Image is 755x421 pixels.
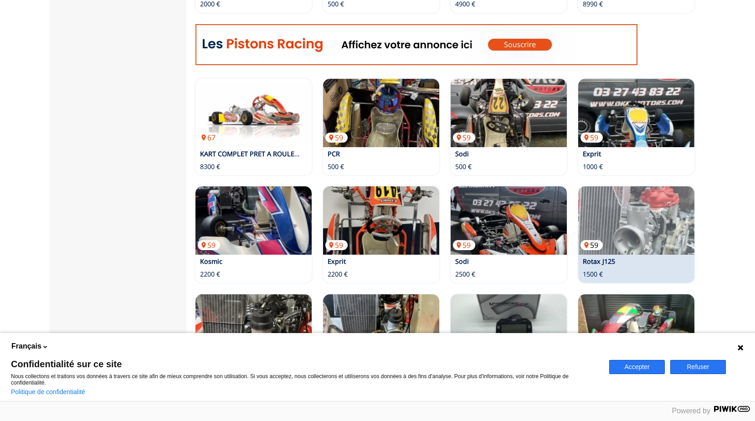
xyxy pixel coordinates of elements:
a: Kosmic59 [195,186,312,255]
img: Kosmic [195,186,312,255]
img: Mercury Mountaineer [451,294,567,363]
a: Politique de confidentialité [11,388,85,395]
img: Rotax Max [323,294,439,363]
p: 59 [580,133,603,143]
p: 8300 € [200,162,220,171]
a: Mercury Mountaineer[GEOGRAPHIC_DATA] [451,294,567,363]
img: Sodi [451,79,567,147]
p: 67 [198,133,220,143]
button: Refuser [670,360,726,374]
p: 59 [325,133,348,143]
img: Exprit [323,186,439,255]
a: Rotax J125 [583,257,615,266]
a: Sodi59 [451,79,567,147]
a: Rotax Max59 [195,294,312,363]
img: KART COMPLET PRET A ROULER OTK GILLARD/ROTAX MAX EVO [195,79,312,147]
p: 2200 € [328,270,348,279]
p: 59 [580,240,603,250]
a: KART COMPLET PRET A ROULER OTK GILLARD/ROTAX MAX EVO67 [195,79,312,147]
a: Exprit [328,257,346,266]
a: Sodi59 [451,186,567,255]
a: KART COMPLET PRET A ROULER [PERSON_NAME]/ROTAX MAX EVO [200,149,404,158]
span: Confidentialité sur ce site [11,359,598,369]
img: Exprit [578,79,694,147]
p: 2200 € [200,270,220,279]
a: Sodi [455,149,469,158]
a: Exprit59 [323,186,439,255]
a: Exprit [583,149,601,158]
a: PCR59 [323,79,439,147]
p: 59 [198,240,220,250]
img: PCR [323,79,439,147]
span: Français [11,341,41,351]
a: Rotax Max59 [323,294,439,363]
p: 59 [453,133,475,143]
img: Rotax J125 [578,186,694,255]
p: 500 € [455,162,472,171]
a: Honda[GEOGRAPHIC_DATA] [578,294,694,363]
img: Sodi [451,186,567,255]
p: 1500 € [583,270,603,279]
img: Rotax Max [195,294,312,363]
a: Exprit59 [578,79,694,147]
p: 2500 € [455,270,475,279]
p: 500 € [328,162,344,171]
p: 1000 € [583,162,603,171]
span: Powered by [672,407,711,415]
img: Honda [578,294,694,363]
a: Kosmic [200,257,222,266]
p: 59 [325,240,348,250]
button: Accepter [609,360,665,374]
a: Sodi [455,257,469,266]
a: Rotax J12559 [578,186,694,255]
p: 59 [453,240,475,250]
a: PCR [328,149,340,158]
p: Nous collectons et traitons vos données à travers ce site afin de mieux comprendre son utilisatio... [11,373,598,386]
